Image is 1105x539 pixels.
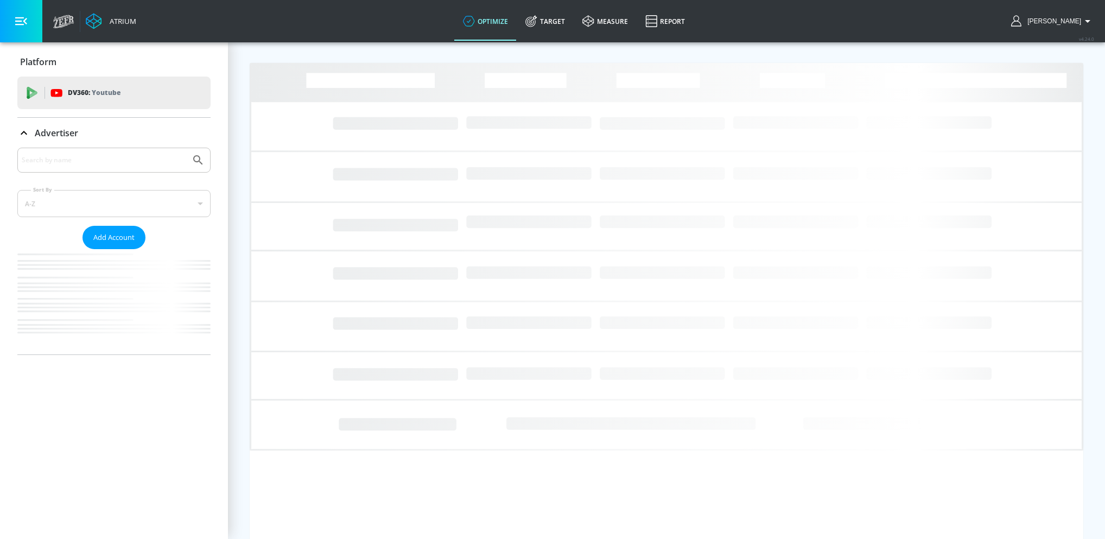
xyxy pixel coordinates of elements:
a: Report [637,2,694,41]
a: measure [574,2,637,41]
label: Sort By [31,186,54,193]
nav: list of Advertiser [17,249,211,354]
button: Add Account [82,226,145,249]
p: Youtube [92,87,120,98]
input: Search by name [22,153,186,167]
span: v 4.24.0 [1079,36,1094,42]
a: optimize [454,2,517,41]
p: Platform [20,56,56,68]
span: Add Account [93,231,135,244]
span: login as: samantha.yip@zefr.com [1023,17,1081,25]
div: Atrium [105,16,136,26]
p: DV360: [68,87,120,99]
div: Advertiser [17,148,211,354]
div: A-Z [17,190,211,217]
a: Target [517,2,574,41]
button: [PERSON_NAME] [1011,15,1094,28]
div: DV360: Youtube [17,77,211,109]
a: Atrium [86,13,136,29]
div: Advertiser [17,118,211,148]
div: Platform [17,47,211,77]
p: Advertiser [35,127,78,139]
